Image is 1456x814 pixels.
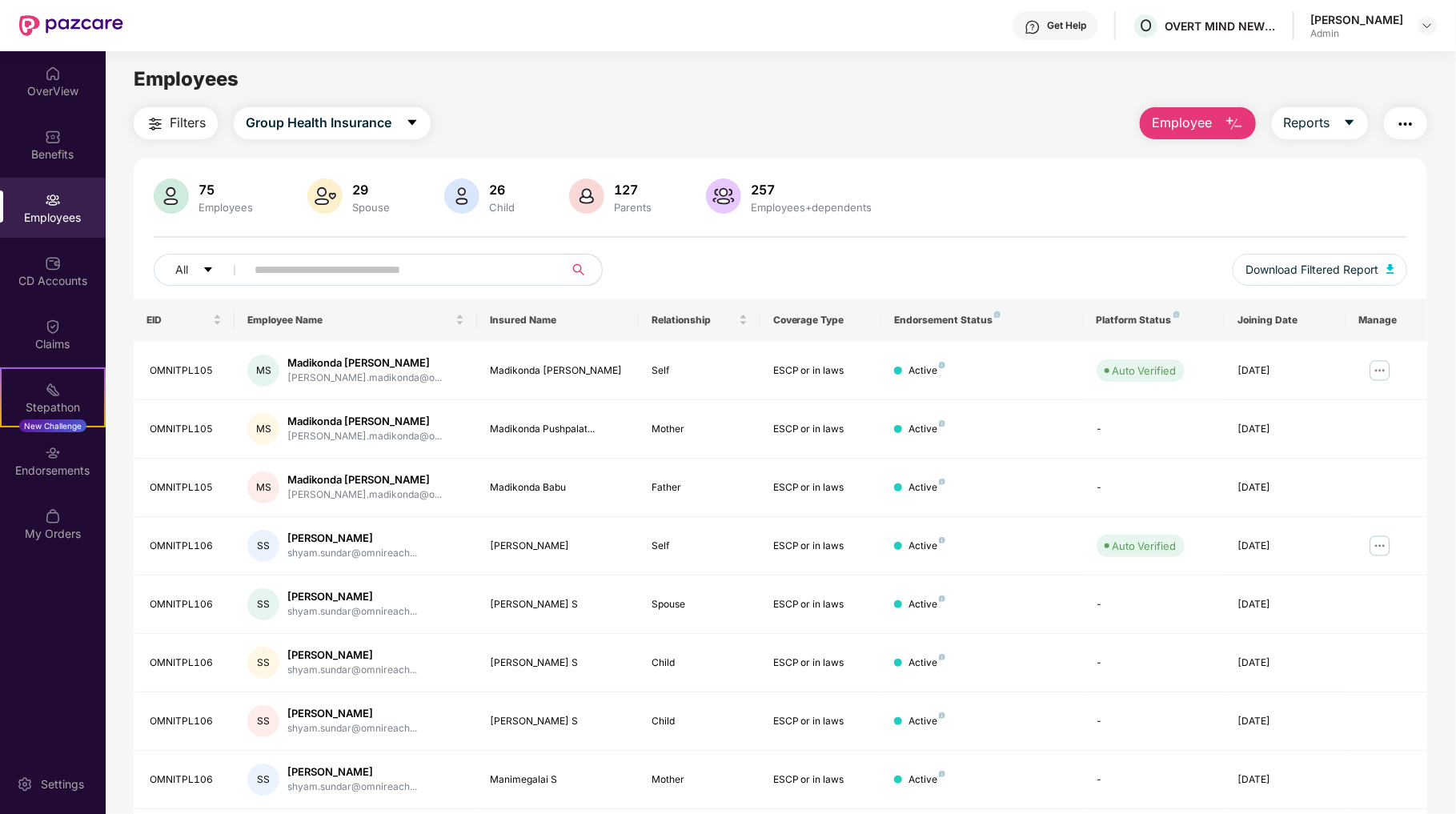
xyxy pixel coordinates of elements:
div: ESCP or in laws [773,597,868,612]
div: Manimegalai S [490,772,626,788]
img: svg+xml;base64,PHN2ZyB4bWxucz0iaHR0cDovL3d3dy53My5vcmcvMjAwMC9zdmciIHdpZHRoPSI4IiBoZWlnaHQ9IjgiIH... [994,311,1001,318]
div: Spouse [349,201,393,214]
div: OMNITPL105 [150,480,222,495]
img: svg+xml;base64,PHN2ZyB4bWxucz0iaHR0cDovL3d3dy53My5vcmcvMjAwMC9zdmciIHhtbG5zOnhsaW5rPSJodHRwOi8vd3... [307,178,343,214]
div: MS [247,413,279,445]
th: Employee Name [235,299,477,342]
div: ESCP or in laws [773,714,868,729]
img: manageButton [1367,358,1393,383]
button: Employee [1140,107,1256,139]
div: Active [908,772,945,788]
img: svg+xml;base64,PHN2ZyBpZD0iSG9tZSIgeG1sbnM9Imh0dHA6Ly93d3cudzMub3JnLzIwMDAvc3ZnIiB3aWR0aD0iMjAiIG... [45,66,61,82]
button: Allcaret-down [154,254,251,286]
span: Reports [1284,113,1330,133]
div: SS [247,588,279,620]
div: Self [652,363,747,379]
div: Active [908,539,945,554]
div: OMNITPL106 [150,772,222,788]
div: Child [652,656,747,671]
div: [DATE] [1237,597,1333,612]
span: Employee [1152,113,1212,133]
img: svg+xml;base64,PHN2ZyB4bWxucz0iaHR0cDovL3d3dy53My5vcmcvMjAwMC9zdmciIHdpZHRoPSI4IiBoZWlnaHQ9IjgiIH... [939,771,945,777]
div: Active [908,714,945,729]
div: 127 [611,182,655,198]
span: Group Health Insurance [246,113,391,133]
span: All [175,261,188,279]
span: Download Filtered Report [1245,261,1378,279]
div: [DATE] [1237,480,1333,495]
img: svg+xml;base64,PHN2ZyB4bWxucz0iaHR0cDovL3d3dy53My5vcmcvMjAwMC9zdmciIHdpZHRoPSI4IiBoZWlnaHQ9IjgiIH... [939,420,945,427]
img: svg+xml;base64,PHN2ZyB4bWxucz0iaHR0cDovL3d3dy53My5vcmcvMjAwMC9zdmciIHdpZHRoPSI4IiBoZWlnaHQ9IjgiIH... [939,537,945,543]
span: Relationship [652,314,735,327]
span: Employees [134,67,239,90]
div: [DATE] [1237,656,1333,671]
div: shyam.sundar@omnireach... [287,604,417,620]
div: OMNITPL106 [150,539,222,554]
img: svg+xml;base64,PHN2ZyBpZD0iSGVscC0zMngzMiIgeG1sbnM9Imh0dHA6Ly93d3cudzMub3JnLzIwMDAvc3ZnIiB3aWR0aD... [1025,19,1041,35]
button: Filters [134,107,218,139]
span: EID [146,314,210,327]
span: O [1140,16,1152,35]
img: svg+xml;base64,PHN2ZyB4bWxucz0iaHR0cDovL3d3dy53My5vcmcvMjAwMC9zdmciIHdpZHRoPSIyNCIgaGVpZ2h0PSIyNC... [1396,114,1415,134]
div: [PERSON_NAME] [490,539,626,554]
div: OMNITPL106 [150,714,222,729]
div: [PERSON_NAME] [287,531,417,546]
div: OMNITPL105 [150,363,222,379]
div: OMNITPL105 [150,422,222,437]
button: search [563,254,603,286]
div: [PERSON_NAME] S [490,597,626,612]
span: caret-down [406,116,419,130]
th: Insured Name [477,299,639,342]
span: caret-down [203,264,214,277]
div: Self [652,539,747,554]
div: SS [247,530,279,562]
span: Employee Name [247,314,452,327]
div: ESCP or in laws [773,539,868,554]
div: OMNITPL106 [150,597,222,612]
div: [PERSON_NAME].madikonda@o... [287,429,442,444]
div: Active [908,597,945,612]
div: Employees [195,201,256,214]
div: MS [247,355,279,387]
div: Auto Verified [1113,538,1177,554]
div: Parents [611,201,655,214]
div: ESCP or in laws [773,480,868,495]
div: 29 [349,182,393,198]
img: svg+xml;base64,PHN2ZyB4bWxucz0iaHR0cDovL3d3dy53My5vcmcvMjAwMC9zdmciIHhtbG5zOnhsaW5rPSJodHRwOi8vd3... [154,178,189,214]
th: Relationship [639,299,760,342]
div: ESCP or in laws [773,772,868,788]
div: Auto Verified [1113,363,1177,379]
div: Active [908,480,945,495]
img: svg+xml;base64,PHN2ZyB4bWxucz0iaHR0cDovL3d3dy53My5vcmcvMjAwMC9zdmciIHdpZHRoPSIyMSIgaGVpZ2h0PSIyMC... [45,382,61,398]
img: manageButton [1367,533,1393,559]
div: 75 [195,182,256,198]
span: Filters [170,113,206,133]
div: Active [908,363,945,379]
div: [PERSON_NAME].madikonda@o... [287,371,442,386]
img: New Pazcare Logo [19,15,123,36]
div: SS [247,764,279,796]
div: OMNITPL106 [150,656,222,671]
div: [PERSON_NAME] [287,706,417,721]
div: Madikonda Babu [490,480,626,495]
div: 257 [748,182,875,198]
img: svg+xml;base64,PHN2ZyBpZD0iQ2xhaW0iIHhtbG5zPSJodHRwOi8vd3d3LnczLm9yZy8yMDAwL3N2ZyIgd2lkdGg9IjIwIi... [45,319,61,335]
div: Spouse [652,597,747,612]
div: Madikonda Pushpalat... [490,422,626,437]
th: EID [134,299,235,342]
th: Joining Date [1225,299,1346,342]
button: Reportscaret-down [1272,107,1368,139]
td: - [1084,751,1225,809]
span: search [563,263,594,276]
div: [PERSON_NAME] S [490,656,626,671]
div: [PERSON_NAME] S [490,714,626,729]
div: [PERSON_NAME] [1310,12,1403,27]
div: Get Help [1047,19,1086,32]
div: Platform Status [1097,314,1213,327]
div: [PERSON_NAME] [287,589,417,604]
div: Madikonda [PERSON_NAME] [287,472,442,487]
div: Employees+dependents [748,201,875,214]
img: svg+xml;base64,PHN2ZyBpZD0iQmVuZWZpdHMiIHhtbG5zPSJodHRwOi8vd3d3LnczLm9yZy8yMDAwL3N2ZyIgd2lkdGg9Ij... [45,129,61,145]
img: svg+xml;base64,PHN2ZyB4bWxucz0iaHR0cDovL3d3dy53My5vcmcvMjAwMC9zdmciIHdpZHRoPSI4IiBoZWlnaHQ9IjgiIH... [939,479,945,485]
div: Child [486,201,518,214]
